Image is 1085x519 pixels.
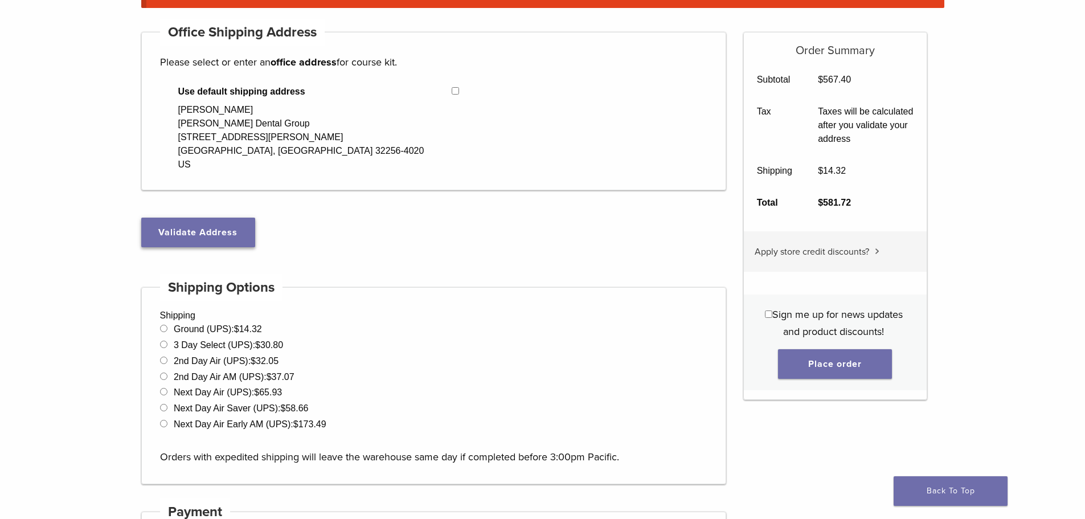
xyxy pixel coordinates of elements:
div: [PERSON_NAME] [PERSON_NAME] Dental Group [STREET_ADDRESS][PERSON_NAME] [GEOGRAPHIC_DATA], [GEOGRA... [178,103,424,171]
bdi: 567.40 [818,75,851,84]
strong: office address [271,56,337,68]
span: $ [818,75,823,84]
label: Next Day Air Early AM (UPS): [174,419,326,429]
span: $ [818,198,823,207]
h4: Office Shipping Address [160,19,325,46]
a: Back To Top [894,476,1008,506]
bdi: 37.07 [267,372,294,382]
span: $ [281,403,286,413]
h4: Shipping Options [160,274,283,301]
span: $ [293,419,298,429]
label: 3 Day Select (UPS): [174,340,283,350]
th: Tax [744,96,805,155]
label: 2nd Day Air (UPS): [174,356,279,366]
span: $ [251,356,256,366]
th: Subtotal [744,64,805,96]
span: $ [255,340,260,350]
label: Next Day Air (UPS): [174,387,282,397]
button: Place order [778,349,892,379]
h5: Order Summary [744,32,927,58]
p: Orders with expedited shipping will leave the warehouse same day if completed before 3:00pm Pacific. [160,431,708,465]
input: Sign me up for news updates and product discounts! [765,310,772,318]
p: Please select or enter an for course kit. [160,54,708,71]
div: Shipping [141,287,727,484]
th: Shipping [744,155,805,187]
label: 2nd Day Air AM (UPS): [174,372,294,382]
bdi: 14.32 [234,324,262,334]
bdi: 173.49 [293,419,326,429]
span: Apply store credit discounts? [755,246,869,258]
img: caret.svg [875,248,879,254]
bdi: 32.05 [251,356,279,366]
bdi: 14.32 [818,166,846,175]
bdi: 65.93 [254,387,282,397]
th: Total [744,187,805,219]
bdi: 581.72 [818,198,851,207]
button: Validate Address [141,218,255,247]
bdi: 58.66 [281,403,309,413]
bdi: 30.80 [255,340,283,350]
span: Use default shipping address [178,85,452,99]
label: Next Day Air Saver (UPS): [174,403,309,413]
label: Ground (UPS): [174,324,262,334]
span: $ [818,166,823,175]
td: Taxes will be calculated after you validate your address [805,96,927,155]
span: $ [254,387,259,397]
span: $ [234,324,239,334]
span: Sign me up for news updates and product discounts! [772,308,903,338]
span: $ [267,372,272,382]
